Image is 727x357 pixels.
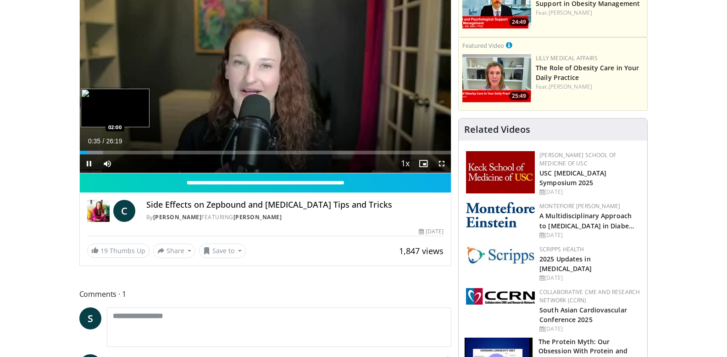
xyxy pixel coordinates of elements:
span: 25:49 [509,92,529,100]
a: C [113,200,135,222]
div: Progress Bar [80,151,451,154]
h4: Related Videos [464,124,530,135]
img: 7b941f1f-d101-407a-8bfa-07bd47db01ba.png.150x105_q85_autocrop_double_scale_upscale_version-0.2.jpg [466,151,535,193]
button: Mute [98,154,117,173]
button: Fullscreen [433,154,451,173]
div: [DATE] [539,274,640,282]
span: 1,847 views [399,245,444,256]
div: [DATE] [539,325,640,333]
img: Dr. Carolynn Francavilla [87,200,110,222]
a: 25:49 [462,54,531,102]
span: Comments 1 [79,288,452,300]
a: Collaborative CME and Research Network (CCRN) [539,288,640,304]
a: The Role of Obesity Care in Your Daily Practice [536,63,639,82]
a: USC [MEDICAL_DATA] Symposium 2025 [539,169,606,187]
button: Enable picture-in-picture mode [414,154,433,173]
button: Pause [80,154,98,173]
img: b0142b4c-93a1-4b58-8f91-5265c282693c.png.150x105_q85_autocrop_double_scale_upscale_version-0.2.png [466,202,535,227]
span: 26:19 [106,137,122,145]
a: [PERSON_NAME] [549,83,592,91]
span: 19 [100,246,108,255]
button: Share [153,244,196,258]
a: [PERSON_NAME] School of Medicine of USC [539,151,616,167]
div: Feat. [536,9,644,17]
a: Montefiore [PERSON_NAME] [539,202,620,210]
img: e1208b6b-349f-4914-9dd7-f97803bdbf1d.png.150x105_q85_crop-smart_upscale.png [462,54,531,102]
h4: Side Effects on Zepbound and [MEDICAL_DATA] Tips and Tricks [146,200,444,210]
a: [PERSON_NAME] [549,9,592,17]
button: Playback Rate [396,154,414,173]
small: Featured Video [462,41,504,50]
img: image.jpeg [81,89,150,127]
a: A Multidisciplinary Approach to [MEDICAL_DATA] in Diabe… [539,211,634,230]
div: By FEATURING [146,213,444,221]
span: 0:35 [88,137,100,145]
div: [DATE] [419,227,444,236]
a: S [79,307,101,329]
span: / [103,137,105,145]
div: Feat. [536,83,644,91]
a: South Asian Cardiovascular Conference 2025 [539,306,627,324]
a: Scripps Health [539,245,584,253]
a: 2025 Updates in [MEDICAL_DATA] [539,255,592,273]
a: Lilly Medical Affairs [536,54,598,62]
a: [PERSON_NAME] [233,213,282,221]
div: [DATE] [539,188,640,196]
a: [PERSON_NAME] [153,213,202,221]
div: [DATE] [539,231,640,239]
a: 19 Thumbs Up [87,244,150,258]
button: Save to [199,244,246,258]
img: c9f2b0b7-b02a-4276-a72a-b0cbb4230bc1.jpg.150x105_q85_autocrop_double_scale_upscale_version-0.2.jpg [466,245,535,264]
span: 24:49 [509,18,529,26]
img: a04ee3ba-8487-4636-b0fb-5e8d268f3737.png.150x105_q85_autocrop_double_scale_upscale_version-0.2.png [466,288,535,305]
